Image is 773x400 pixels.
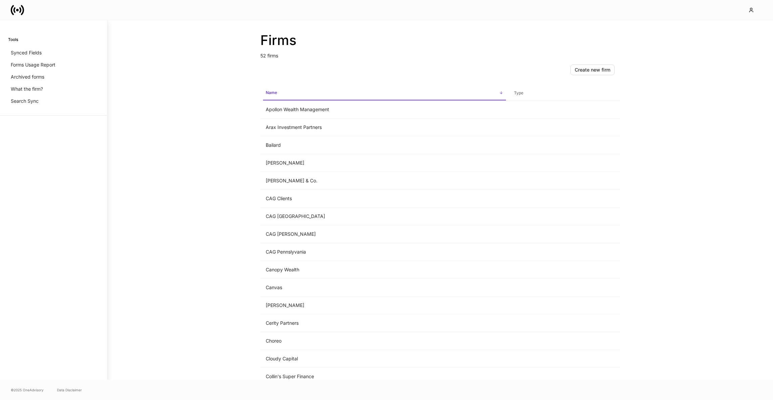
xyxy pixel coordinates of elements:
[8,83,99,95] a: What the firm?
[8,59,99,71] a: Forms Usage Report
[8,36,18,43] h6: Tools
[511,86,617,100] span: Type
[11,74,44,80] p: Archived forms
[260,136,509,154] td: Bailard
[260,208,509,225] td: CAG [GEOGRAPHIC_DATA]
[8,95,99,107] a: Search Sync
[260,368,509,386] td: Collin's Super Finance
[260,32,620,48] h2: Firms
[11,61,55,68] p: Forms Usage Report
[11,387,44,393] span: © 2025 OneAdvisory
[266,89,277,96] h6: Name
[11,49,42,56] p: Synced Fields
[11,98,39,104] p: Search Sync
[575,68,610,72] div: Create new firm
[260,297,509,314] td: [PERSON_NAME]
[260,119,509,136] td: Arax Investment Partners
[260,332,509,350] td: Choreo
[260,172,509,190] td: [PERSON_NAME] & Co.
[57,387,82,393] a: Data Disclaimer
[8,47,99,59] a: Synced Fields
[260,261,509,279] td: Canopy Wealth
[8,71,99,83] a: Archived forms
[260,101,509,119] td: Apollon Wealth Management
[260,350,509,368] td: Cloudy Capital
[260,225,509,243] td: CAG [PERSON_NAME]
[260,243,509,261] td: CAG Pennslyvania
[263,86,506,100] span: Name
[11,86,43,92] p: What the firm?
[570,64,615,75] button: Create new firm
[260,314,509,332] td: Cerity Partners
[260,279,509,297] td: Canvas
[260,190,509,208] td: CAG Clients
[514,90,523,96] h6: Type
[260,48,620,59] p: 52 firms
[260,154,509,172] td: [PERSON_NAME]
